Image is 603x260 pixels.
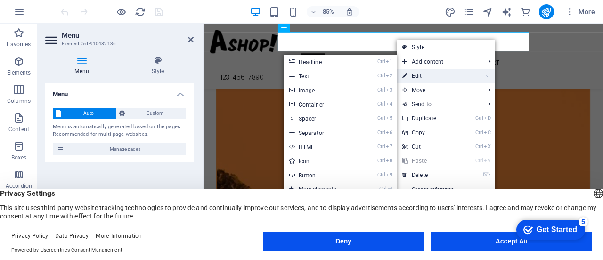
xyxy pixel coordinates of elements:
h4: Menu [45,56,122,75]
i: Ctrl [377,143,385,150]
i: 3 [386,87,392,93]
button: design [445,6,456,17]
i: ⏎ [486,73,490,79]
button: publish [539,4,554,19]
i: V [484,158,490,164]
i: Ctrl [475,115,483,121]
a: CtrlXCut [397,140,460,154]
h6: 85% [321,6,336,17]
a: Ctrl9Button [284,168,361,182]
i: 5 [386,115,392,121]
h4: Style [122,56,194,75]
a: CtrlDDuplicate [397,111,460,126]
span: Auto [64,108,113,119]
p: Content [8,126,29,133]
i: Design (Ctrl+Alt+Y) [445,7,456,17]
a: Ctrl7HTML [284,140,361,154]
i: AI Writer [501,7,512,17]
a: Ctrl2Text [284,69,361,83]
i: 7 [386,143,392,150]
i: D [484,115,490,121]
i: ⌦ [483,172,490,178]
i: Ctrl [377,129,385,135]
i: 2 [386,73,392,79]
i: Ctrl [377,172,385,178]
i: ⏎ [388,186,392,192]
i: Pages (Ctrl+Alt+S) [464,7,474,17]
a: Style [397,40,495,54]
a: Ctrl5Spacer [284,111,361,126]
span: Add content [397,55,481,69]
span: Move [397,83,481,97]
button: commerce [520,6,531,17]
i: 8 [386,158,392,164]
div: 5 [70,2,79,11]
h2: Menu [62,31,194,40]
i: X [484,143,490,150]
i: Ctrl [475,129,483,135]
button: Click here to leave preview mode and continue editing [115,6,127,17]
i: 6 [386,129,392,135]
h3: Element #ed-910482136 [62,40,175,48]
a: Ctrl8Icon [284,154,361,168]
p: Elements [7,69,31,76]
i: On resize automatically adjust zoom level to fit chosen device. [345,8,354,16]
button: Auto [53,108,116,119]
span: More [565,7,595,17]
button: reload [134,6,146,17]
button: text_generator [501,6,513,17]
i: Ctrl [377,101,385,107]
i: Ctrl [377,73,385,79]
button: navigator [482,6,494,17]
span: Custom [128,108,183,119]
a: ⏎Edit [397,69,460,83]
i: Publish [541,7,552,17]
p: Boxes [11,154,27,161]
a: Ctrl6Separator [284,126,361,140]
h4: Menu [45,83,194,100]
i: C [484,129,490,135]
a: CtrlCCopy [397,126,460,140]
i: Ctrl [377,158,385,164]
i: Navigator [482,7,493,17]
span: Manage pages [67,143,183,155]
button: pages [464,6,475,17]
i: Reload page [135,7,146,17]
i: Ctrl [475,143,483,150]
p: Accordion [6,182,32,190]
a: ⌦Delete [397,168,460,182]
a: Create reference [397,183,495,197]
a: CtrlVPaste [397,154,460,168]
i: Ctrl [475,158,483,164]
i: Ctrl [377,115,385,121]
button: 85% [307,6,340,17]
i: Commerce [520,7,531,17]
a: Ctrl⏎More elements ... [284,182,361,196]
p: Columns [7,97,31,105]
i: 9 [386,172,392,178]
button: Manage pages [53,143,186,155]
i: Ctrl [379,186,387,192]
a: Ctrl3Image [284,83,361,97]
i: Ctrl [377,59,385,65]
a: Ctrl1Headline [284,55,361,69]
div: Menu is automatically generated based on the pages. Recommended for multi-page websites. [53,123,186,139]
a: Ctrl4Container [284,97,361,111]
i: 1 [386,59,392,65]
button: Custom [116,108,186,119]
a: Send to [397,97,481,111]
p: Favorites [7,41,31,48]
div: Get Started 5 items remaining, 0% complete [8,5,76,25]
i: Ctrl [377,87,385,93]
div: Get Started [28,10,68,19]
i: 4 [386,101,392,107]
button: More [562,4,599,19]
